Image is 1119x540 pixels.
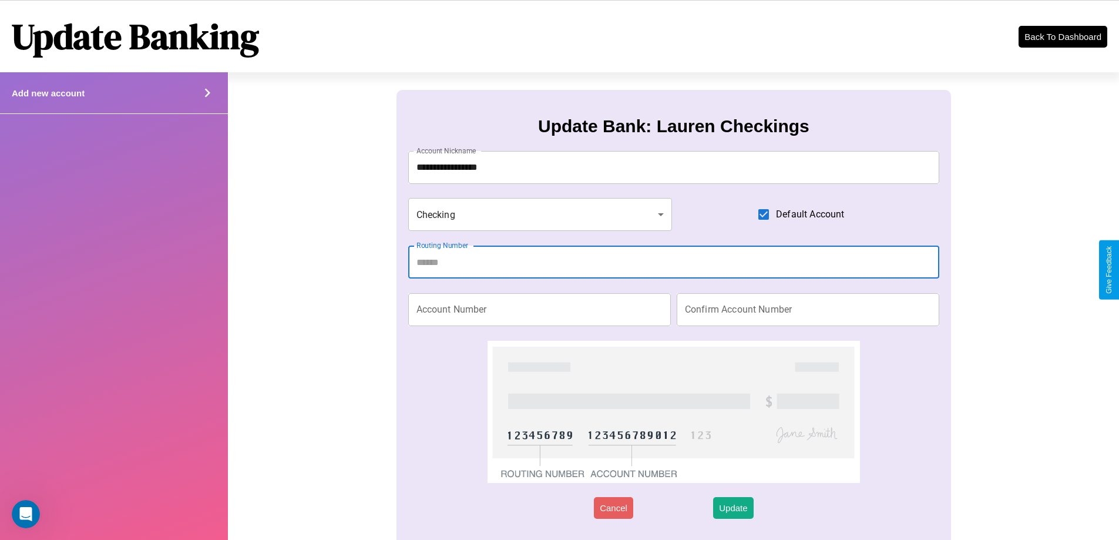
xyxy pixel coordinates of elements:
[538,116,809,136] h3: Update Bank: Lauren Checkings
[1105,246,1113,294] div: Give Feedback
[1019,26,1107,48] button: Back To Dashboard
[12,88,85,98] h4: Add new account
[488,341,859,483] img: check
[416,146,476,156] label: Account Nickname
[713,497,753,519] button: Update
[594,497,633,519] button: Cancel
[416,240,468,250] label: Routing Number
[408,198,673,231] div: Checking
[12,12,259,61] h1: Update Banking
[12,500,40,528] iframe: Intercom live chat
[776,207,844,222] span: Default Account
